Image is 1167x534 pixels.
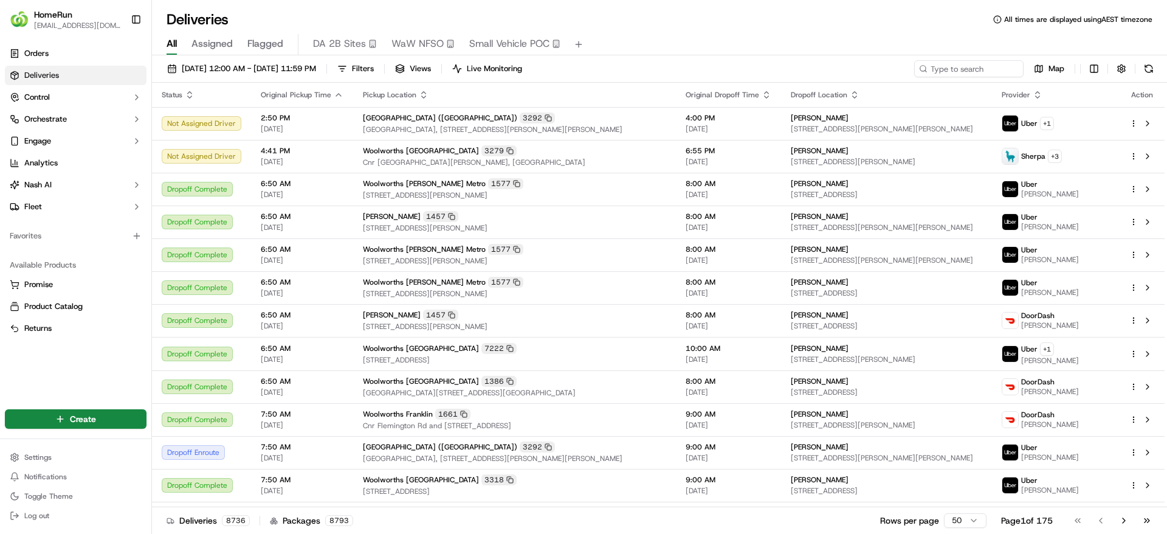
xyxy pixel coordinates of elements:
span: 6:55 PM [686,146,771,156]
div: 7222 [481,343,517,354]
span: Analytics [24,158,58,168]
a: Orders [5,44,146,63]
div: 8793 [325,515,353,526]
span: All [167,36,177,51]
span: All times are displayed using AEST timezone [1004,15,1152,24]
span: [PERSON_NAME] [1021,356,1079,366]
span: [STREET_ADDRESS][PERSON_NAME] [363,223,666,233]
div: Packages [270,515,353,527]
button: Filters [332,60,379,77]
span: [PERSON_NAME] [791,376,849,386]
p: Rows per page [880,515,939,527]
span: [DATE] [686,190,771,199]
span: Pickup Location [363,90,416,100]
button: +3 [1048,150,1062,163]
span: Woolworths [GEOGRAPHIC_DATA] [363,146,479,156]
span: DA 2B Sites [313,36,366,51]
span: Uber [1021,212,1038,222]
span: Cnr Flemington Rd and [STREET_ADDRESS] [363,421,666,431]
span: Live Monitoring [467,63,522,74]
span: 8:00 AM [686,277,771,287]
div: 1577 [488,244,523,255]
span: [DATE] [261,420,343,430]
span: Engage [24,136,51,147]
img: uber-new-logo.jpeg [1002,116,1018,131]
input: Type to search [914,60,1024,77]
span: [DATE] [261,486,343,496]
span: Views [410,63,431,74]
button: Live Monitoring [447,60,528,77]
span: [STREET_ADDRESS][PERSON_NAME][PERSON_NAME] [791,255,982,265]
span: [PERSON_NAME] [791,277,849,287]
span: [STREET_ADDRESS][PERSON_NAME][PERSON_NAME] [791,453,982,463]
div: Available Products [5,255,146,275]
span: 6:50 AM [261,277,343,287]
span: 8:00 AM [686,212,771,221]
span: Uber [1021,443,1038,453]
span: [PERSON_NAME] [1021,222,1079,232]
span: 6:50 AM [261,212,343,221]
span: Woolworths [GEOGRAPHIC_DATA] [363,475,479,485]
span: Uber [1021,119,1038,128]
span: 7:50 AM [261,442,343,452]
span: [PERSON_NAME] [1021,321,1079,330]
span: [STREET_ADDRESS][PERSON_NAME] [363,322,666,331]
span: DoorDash [1021,311,1055,321]
span: [PERSON_NAME] [791,442,849,452]
span: [DATE] [261,288,343,298]
span: Toggle Theme [24,491,73,501]
button: Refresh [1140,60,1157,77]
button: Map [1028,60,1070,77]
a: Product Catalog [10,301,142,312]
span: Orchestrate [24,114,67,125]
span: [PERSON_NAME] [791,475,849,485]
button: HomeRun [34,9,72,21]
span: [DATE] [686,355,771,364]
span: Uber [1021,179,1038,189]
button: Create [5,409,146,429]
span: [PERSON_NAME] [791,179,849,189]
a: Promise [10,279,142,290]
span: [PERSON_NAME] [1021,288,1079,297]
span: 4:00 PM [686,113,771,123]
span: [DATE] [261,453,343,463]
span: Woolworths [PERSON_NAME] Metro [363,244,486,254]
span: 7:50 AM [261,409,343,419]
span: Sherpa [1021,151,1045,161]
span: DoorDash [1021,410,1055,420]
button: Product Catalog [5,297,146,316]
span: 6:50 AM [261,344,343,353]
span: [EMAIL_ADDRESS][DOMAIN_NAME] [34,21,121,30]
span: Flagged [247,36,283,51]
span: [PERSON_NAME] [1021,189,1079,199]
button: +1 [1040,342,1054,356]
span: [PERSON_NAME] [791,212,849,221]
span: Cnr [GEOGRAPHIC_DATA][PERSON_NAME], [GEOGRAPHIC_DATA] [363,158,666,167]
span: 8:00 AM [686,179,771,189]
span: 9:00 AM [686,409,771,419]
img: uber-new-logo.jpeg [1002,477,1018,493]
span: [DATE] [686,387,771,397]
img: uber-new-logo.jpeg [1002,181,1018,197]
span: [STREET_ADDRESS][PERSON_NAME] [791,157,982,167]
span: [STREET_ADDRESS][PERSON_NAME][PERSON_NAME] [791,223,982,232]
img: uber-new-logo.jpeg [1002,346,1018,362]
span: [DATE] [261,321,343,331]
span: Assigned [191,36,233,51]
div: Deliveries [167,515,250,527]
span: Original Dropoff Time [686,90,759,100]
img: uber-new-logo.jpeg [1002,445,1018,460]
img: HomeRun [10,10,29,29]
span: 6:50 AM [261,310,343,320]
button: Fleet [5,197,146,217]
img: doordash_logo_v2.png [1002,379,1018,395]
span: [DATE] 12:00 AM - [DATE] 11:59 PM [182,63,316,74]
span: [STREET_ADDRESS] [791,288,982,298]
span: [DATE] [686,453,771,463]
div: 3292 [520,442,555,453]
span: [DATE] [261,157,343,167]
span: Uber [1021,344,1038,354]
span: [STREET_ADDRESS][PERSON_NAME] [791,355,982,364]
span: Woolworths Franklin [363,409,433,419]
